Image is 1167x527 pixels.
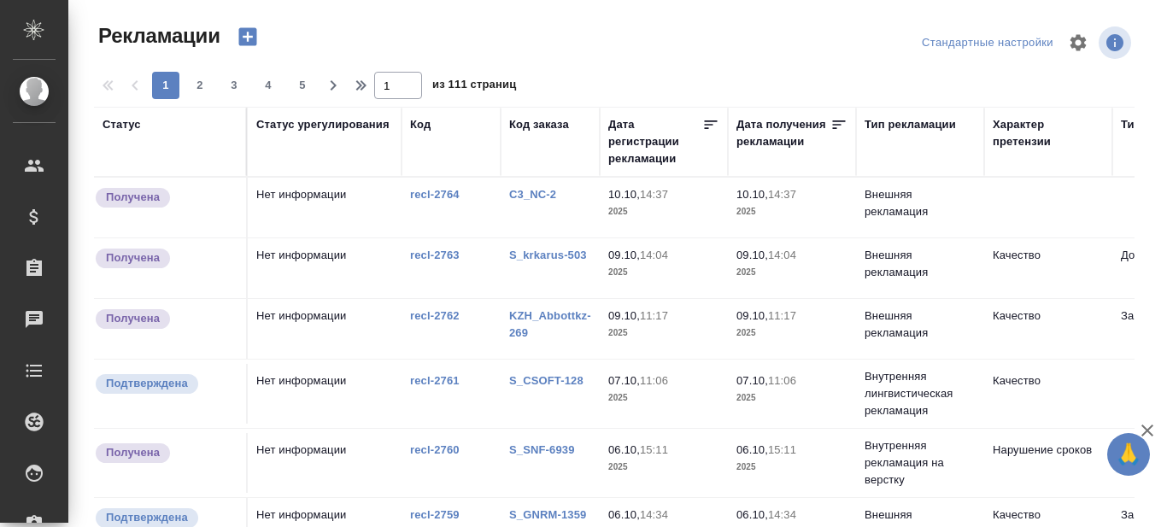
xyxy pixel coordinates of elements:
[736,325,847,342] p: 2025
[736,309,768,322] p: 09.10,
[608,309,640,322] p: 09.10,
[608,508,640,521] p: 06.10,
[856,360,984,428] td: Внутренняя лингвистическая рекламация
[509,116,569,133] div: Код заказа
[736,188,768,201] p: 10.10,
[736,459,847,476] p: 2025
[608,443,640,456] p: 06.10,
[103,116,141,133] div: Статус
[640,188,668,201] p: 14:37
[106,189,160,206] p: Получена
[768,309,796,322] p: 11:17
[410,443,460,456] a: recl-2760
[608,459,719,476] p: 2025
[220,77,248,94] span: 3
[509,443,575,456] a: S_SNF-6939
[94,22,220,50] span: Рекламации
[736,374,768,387] p: 07.10,
[509,374,583,387] a: S_CSOFT-128
[918,30,1058,56] div: split button
[410,309,460,322] a: recl-2762
[608,203,719,220] p: 2025
[410,188,460,201] a: recl-2764
[736,508,768,521] p: 06.10,
[106,310,160,327] p: Получена
[248,364,402,424] td: Нет информации
[736,203,847,220] p: 2025
[640,309,668,322] p: 11:17
[736,249,768,261] p: 09.10,
[768,188,796,201] p: 14:37
[736,264,847,281] p: 2025
[608,188,640,201] p: 10.10,
[509,508,586,521] a: S_GNRM-1359
[736,389,847,407] p: 2025
[856,429,984,497] td: Внутренняя рекламация на верстку
[410,116,431,133] div: Код
[640,443,668,456] p: 15:11
[865,116,956,133] div: Тип рекламации
[984,364,1112,424] td: Качество
[509,249,587,261] a: S_krkarus-503
[608,374,640,387] p: 07.10,
[227,22,268,51] button: Создать
[509,188,556,201] a: C3_NC-2
[640,374,668,387] p: 11:06
[984,433,1112,493] td: Нарушение сроков
[248,178,402,237] td: Нет информации
[106,444,160,461] p: Получена
[1107,433,1150,476] button: 🙏
[248,238,402,298] td: Нет информации
[984,238,1112,298] td: Качество
[248,299,402,359] td: Нет информации
[736,443,768,456] p: 06.10,
[768,443,796,456] p: 15:11
[856,178,984,237] td: Внешняя рекламация
[1114,436,1143,472] span: 🙏
[220,72,248,99] button: 3
[289,77,316,94] span: 5
[640,249,668,261] p: 14:04
[255,72,282,99] button: 4
[410,249,460,261] a: recl-2763
[993,116,1104,150] div: Характер претензии
[432,74,516,99] span: из 111 страниц
[410,374,460,387] a: recl-2761
[768,249,796,261] p: 14:04
[856,238,984,298] td: Внешняя рекламация
[410,508,460,521] a: recl-2759
[186,77,214,94] span: 2
[1099,26,1135,59] span: Посмотреть информацию
[106,249,160,266] p: Получена
[984,299,1112,359] td: Качество
[289,72,316,99] button: 5
[856,299,984,359] td: Внешняя рекламация
[106,509,188,526] p: Подтверждена
[1058,22,1099,63] span: Настроить таблицу
[256,116,390,133] div: Статус урегулирования
[736,116,830,150] div: Дата получения рекламации
[248,433,402,493] td: Нет информации
[186,72,214,99] button: 2
[768,508,796,521] p: 14:34
[608,116,702,167] div: Дата регистрации рекламации
[255,77,282,94] span: 4
[608,249,640,261] p: 09.10,
[509,309,591,339] a: KZH_Abbottkz-269
[608,389,719,407] p: 2025
[608,264,719,281] p: 2025
[640,508,668,521] p: 14:34
[608,325,719,342] p: 2025
[768,374,796,387] p: 11:06
[106,375,188,392] p: Подтверждена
